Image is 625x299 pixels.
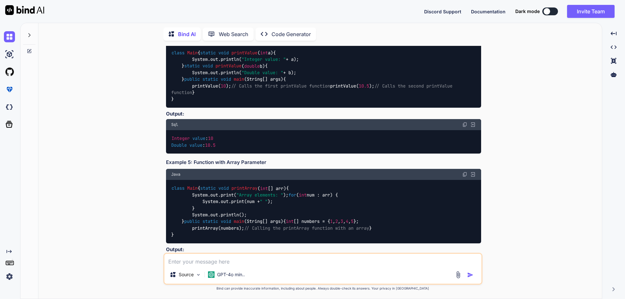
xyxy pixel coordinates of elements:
img: attachment [454,271,462,279]
span: (String[] args) [244,219,283,224]
img: Pick Models [196,272,201,278]
span: double [244,63,260,69]
img: premium [4,84,15,95]
span: static [200,50,216,56]
span: "Integer value: " [242,56,286,62]
code: { { System.out.print( ); ( num : arr) { System.out.print(num + ); } System.out.println(); } { [] ... [171,185,372,238]
img: Open in Browser [470,122,476,128]
span: printValue [215,63,242,69]
img: Bind AI [5,5,44,15]
span: static [184,63,200,69]
span: Java [171,172,180,177]
span: for [288,192,296,198]
span: static [200,185,216,191]
span: 4 [346,219,348,224]
button: Documentation [471,8,506,15]
strong: Output: [166,246,184,252]
span: value [192,136,205,142]
span: void [221,219,231,224]
code: { { System.out.println( + a); } { System.out.println( + b); } { printValue( ); printValue( ); } } [171,49,455,102]
span: int [286,219,294,224]
span: // Calling the printArray function with an array [244,225,369,231]
span: 10.5 [205,142,215,148]
p: Code Generator [271,30,311,38]
span: 5 [351,219,354,224]
img: githubLight [4,66,15,77]
span: 2 [335,219,338,224]
span: void [218,185,229,191]
span: Double [171,142,187,148]
span: 3 [340,219,343,224]
span: "Array elements: " [236,192,283,198]
button: Discord Support [424,8,461,15]
span: 10.5 [359,83,369,89]
span: void [202,63,213,69]
img: Open in Browser [470,171,476,177]
span: ( [] arr) [257,185,286,191]
span: value [189,142,202,148]
span: Documentation [471,9,506,14]
span: void [218,50,229,56]
p: Web Search [219,30,248,38]
span: ( b) [242,63,265,69]
img: icon [467,272,474,278]
span: Integer [172,136,190,142]
span: 10 [221,83,226,89]
img: darkCloudIdeIcon [4,102,15,113]
span: 10 [208,136,213,142]
img: copy [462,172,467,177]
button: Invite Team [567,5,615,18]
span: int [260,185,268,191]
span: printValue [231,50,257,56]
img: chat [4,31,15,42]
span: class [172,185,185,191]
span: printArray [231,185,257,191]
span: Dark mode [515,8,540,15]
img: copy [462,122,467,127]
h3: Example 5: Function with Array Parameter [166,159,481,166]
span: // Calls the first printValue function [231,83,330,89]
span: Main [187,185,198,191]
p: GPT-4o min.. [217,271,245,278]
img: GPT-4o mini [208,271,215,278]
span: Sql [171,122,178,127]
span: "Double value: " [242,70,283,75]
strong: Output: [166,111,184,117]
span: void [221,76,231,82]
code: : : [171,135,216,148]
p: Bind can provide inaccurate information, including about people. Always double-check its answers.... [163,286,482,291]
span: class [172,50,185,56]
span: static [202,76,218,82]
span: int [260,50,268,56]
p: Bind AI [178,30,196,38]
span: 1 [330,219,333,224]
span: Discord Support [424,9,461,14]
span: (String[] args) [244,76,283,82]
span: Main [187,50,198,56]
span: " " [260,199,268,205]
img: ai-studio [4,49,15,60]
span: main [234,76,244,82]
span: static [202,219,218,224]
span: int [299,192,307,198]
p: Source [179,271,194,278]
span: public [184,219,200,224]
span: ( a) [257,50,273,56]
span: main [234,219,244,224]
span: // Calls the second printValue function [171,83,455,95]
img: settings [4,271,15,282]
span: public [184,76,200,82]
